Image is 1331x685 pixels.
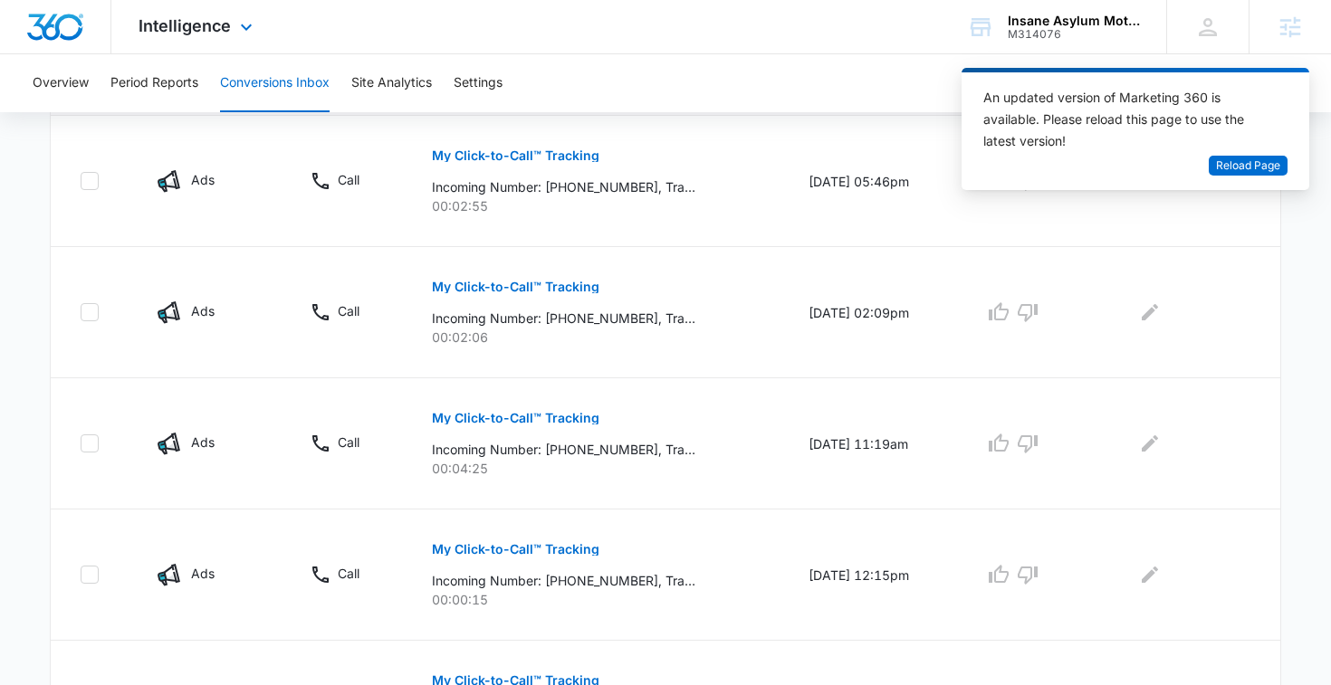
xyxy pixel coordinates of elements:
button: Edit Comments [1135,298,1164,327]
td: [DATE] 02:09pm [787,247,963,378]
button: Settings [454,54,503,112]
p: 00:02:06 [432,328,764,347]
p: 00:04:25 [432,459,764,478]
span: Reload Page [1216,157,1280,175]
button: My Click-to-Call™ Tracking [432,528,599,571]
button: Reload Page [1209,156,1288,176]
td: [DATE] 12:15pm [787,509,963,641]
button: My Click-to-Call™ Tracking [432,134,599,177]
p: 00:02:55 [432,196,764,215]
p: Incoming Number: [PHONE_NUMBER], Tracking Number: [PHONE_NUMBER], Ring To: [PHONE_NUMBER], Caller... [432,440,695,459]
img: tab_domain_overview_orange.svg [49,105,63,119]
div: Domain Overview [69,107,162,119]
img: logo_orange.svg [29,29,43,43]
div: Keywords by Traffic [200,107,305,119]
button: Period Reports [110,54,198,112]
p: My Click-to-Call™ Tracking [432,543,599,556]
button: Conversions Inbox [220,54,330,112]
div: account id [1008,28,1140,41]
td: [DATE] 05:46pm [787,116,963,247]
div: An updated version of Marketing 360 is available. Please reload this page to use the latest version! [983,87,1266,152]
p: Ads [191,433,215,452]
button: My Click-to-Call™ Tracking [432,265,599,309]
button: Edit Comments [1135,560,1164,589]
p: Ads [191,564,215,583]
p: Ads [191,301,215,320]
p: Call [338,564,359,583]
p: 00:00:15 [432,590,764,609]
p: Call [338,301,359,320]
p: Incoming Number: [PHONE_NUMBER], Tracking Number: [PHONE_NUMBER], Ring To: [PHONE_NUMBER], Caller... [432,571,695,590]
p: Incoming Number: [PHONE_NUMBER], Tracking Number: [PHONE_NUMBER], Ring To: [PHONE_NUMBER], Caller... [432,309,695,328]
img: website_grey.svg [29,47,43,62]
p: My Click-to-Call™ Tracking [432,281,599,293]
div: Domain: [DOMAIN_NAME] [47,47,199,62]
p: My Click-to-Call™ Tracking [432,412,599,424]
p: Incoming Number: [PHONE_NUMBER], Tracking Number: [PHONE_NUMBER], Ring To: [PHONE_NUMBER], Caller... [432,177,695,196]
div: v 4.0.25 [51,29,89,43]
div: account name [1008,14,1140,28]
button: Site Analytics [351,54,432,112]
button: Edit Comments [1135,429,1164,458]
td: [DATE] 11:19am [787,378,963,509]
span: Intelligence [139,16,231,35]
p: Call [338,170,359,189]
p: My Click-to-Call™ Tracking [432,149,599,162]
button: Overview [33,54,89,112]
p: Call [338,433,359,452]
p: Ads [191,170,215,189]
img: tab_keywords_by_traffic_grey.svg [180,105,195,119]
button: My Click-to-Call™ Tracking [432,396,599,440]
